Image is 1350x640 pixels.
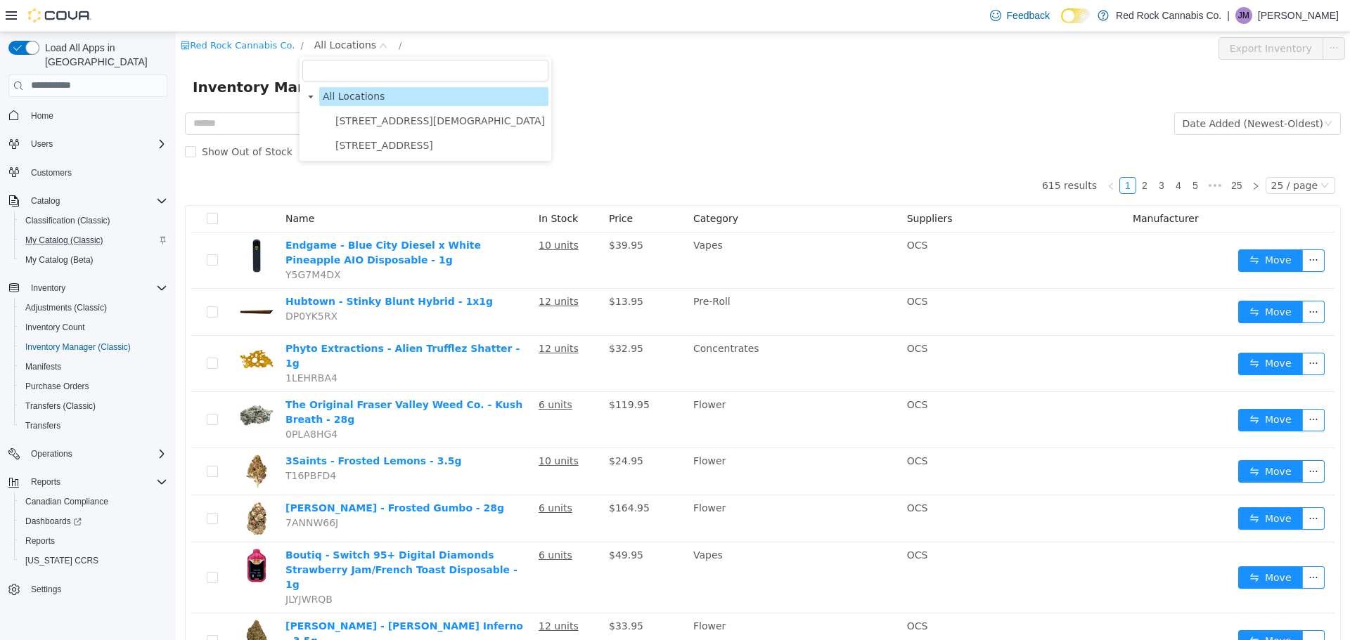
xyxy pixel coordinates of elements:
u: 12 units [363,311,403,322]
span: Inventory Count [20,319,167,336]
button: icon: ellipsis [1126,598,1149,620]
a: Endgame - Blue City Diesel x White Pineapple AIO Disposable - 1g [110,207,305,233]
span: Users [31,138,53,150]
a: 5 [1012,145,1027,161]
span: OCS [731,423,752,434]
button: icon: ellipsis [1126,534,1149,556]
a: Boutiq - Switch 95+ Digital Diamonds Strawberry Jam/French Toast Disposable - 1g [110,517,342,558]
span: Reports [25,474,167,490]
button: My Catalog (Classic) [14,230,173,250]
a: Hubtown - Stinky Blunt Hybrid - 1x1g [110,263,317,275]
span: Suppliers [731,181,777,192]
u: 10 units [363,423,403,434]
span: My Catalog (Beta) [20,252,167,268]
button: Operations [25,445,78,462]
span: Transfers [20,417,167,434]
button: Reports [3,472,173,492]
button: Transfers (Classic) [14,396,173,416]
span: Adjustments (Classic) [25,302,107,313]
span: Purchase Orders [25,381,89,392]
button: Transfers [14,416,173,436]
p: Red Rock Cannabis Co. [1116,7,1221,24]
button: Inventory [25,280,71,296]
td: Vapes [512,510,726,581]
a: Dashboards [14,511,173,531]
a: Home [25,107,59,124]
button: icon: swapMove [1062,475,1127,497]
a: Inventory Manager (Classic) [20,339,136,355]
button: Operations [3,444,173,464]
a: [PERSON_NAME] - Frosted Gumbo - 28g [110,470,328,481]
li: 5 [1011,145,1028,162]
span: OCS [731,517,752,528]
span: $33.95 [433,588,468,599]
button: Reports [25,474,66,490]
li: 3 [977,145,994,162]
a: 3 [978,145,994,161]
a: 4 [995,145,1010,161]
u: 6 units [363,517,397,528]
button: [US_STATE] CCRS [14,551,173,570]
td: Flower [512,416,726,463]
a: [US_STATE] CCRS [20,552,104,569]
span: Inventory [25,280,167,296]
i: icon: left [931,150,939,158]
span: 6 Church St. [156,79,373,98]
button: icon: ellipsis [1126,268,1149,291]
button: icon: ellipsis [1147,5,1169,27]
button: icon: swapMove [1062,268,1127,291]
button: My Catalog (Beta) [14,250,173,270]
span: OCS [731,263,752,275]
span: JLYJWRQB [110,561,157,573]
span: OCS [731,470,752,481]
td: Vapes [512,200,726,256]
span: In Stock [363,181,402,192]
span: $13.95 [433,263,468,275]
span: Operations [31,448,72,459]
button: Inventory [3,278,173,298]
span: $32.95 [433,311,468,322]
i: icon: caret-down [131,61,139,68]
img: Phyto Extractions - Alien Trufflez Shatter - 1g hero shot [63,309,98,344]
td: Concentrates [512,303,726,360]
a: Settings [25,581,67,598]
button: icon: ellipsis [1126,377,1149,399]
a: Feedback [984,1,1055,30]
div: Date Added (Newest-Oldest) [1007,81,1147,102]
span: [US_STATE] CCRS [25,555,98,566]
button: Customers [3,162,173,183]
nav: Complex example [8,100,167,636]
span: Operations [25,445,167,462]
span: My Catalog (Beta) [25,254,94,266]
span: 7ANNW66J [110,485,162,496]
span: Manufacturer [957,181,1023,192]
span: Purchase Orders [20,378,167,395]
a: 3Saints - Frosted Lemons - 3.5g [110,423,286,434]
span: Reports [31,476,60,488]
button: icon: ellipsis [1126,217,1149,240]
span: Price [433,181,457,192]
button: icon: swapMove [1062,534,1127,556]
span: Inventory Manager [17,44,176,66]
button: icon: ellipsis [1126,475,1149,497]
span: Catalog [31,195,60,207]
i: icon: right [1076,150,1084,158]
a: 2 [961,145,977,161]
u: 12 units [363,588,403,599]
span: Feedback [1007,8,1050,22]
p: | [1227,7,1230,24]
button: Inventory Manager (Classic) [14,337,173,357]
u: 10 units [363,207,403,218]
span: $164.95 [433,470,474,481]
i: icon: down [1145,149,1153,159]
button: Purchase Orders [14,377,173,396]
button: Classification (Classic) [14,211,173,230]
li: 615 results [866,145,921,162]
td: Flower [512,463,726,510]
input: filter select [127,27,373,49]
p: [PERSON_NAME] [1258,7,1339,24]
li: 2 [960,145,977,162]
span: My Catalog (Classic) [20,232,167,249]
span: Manifests [25,361,61,372]
span: $49.95 [433,517,468,528]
